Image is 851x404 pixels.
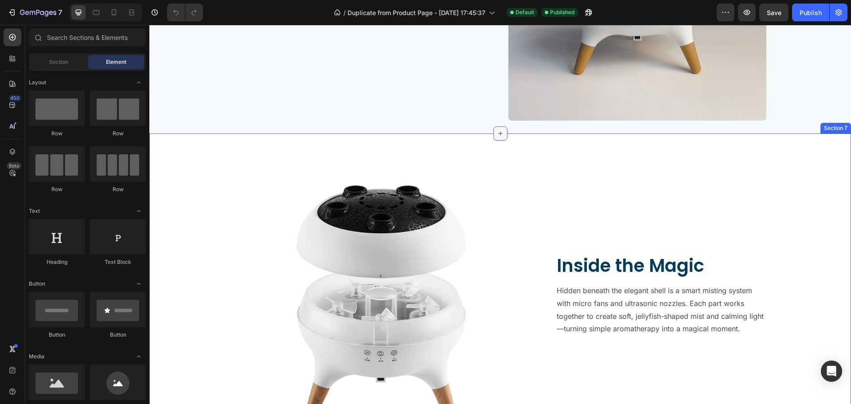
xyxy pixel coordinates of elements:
[29,185,85,193] div: Row
[767,9,781,16] span: Save
[132,349,146,364] span: Toggle open
[90,331,146,339] div: Button
[407,259,616,310] p: Hidden beneath the elegant shell is a smart misting system with micro fans and ultrasonic nozzles...
[821,361,842,382] div: Open Intercom Messenger
[29,207,40,215] span: Text
[4,4,66,21] button: 7
[550,8,574,16] span: Published
[8,94,21,102] div: 450
[7,162,21,169] div: Beta
[29,28,146,46] input: Search Sections & Elements
[800,8,822,17] div: Publish
[407,228,555,253] strong: Inside the Magic
[344,8,346,17] span: /
[515,8,534,16] span: Default
[792,4,829,21] button: Publish
[90,129,146,137] div: Row
[167,4,203,21] div: Undo/Redo
[347,8,485,17] span: Duplicate from Product Page - [DATE] 17:45:37
[132,277,146,291] span: Toggle open
[58,7,62,18] p: 7
[106,58,126,66] span: Element
[49,58,68,66] span: Section
[673,99,700,107] div: Section 7
[29,258,85,266] div: Heading
[29,129,85,137] div: Row
[90,258,146,266] div: Text Block
[29,280,45,288] span: Button
[29,78,46,86] span: Layout
[132,204,146,218] span: Toggle open
[90,185,146,193] div: Row
[29,353,44,361] span: Media
[29,331,85,339] div: Button
[132,75,146,90] span: Toggle open
[149,25,851,404] iframe: Design area
[759,4,789,21] button: Save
